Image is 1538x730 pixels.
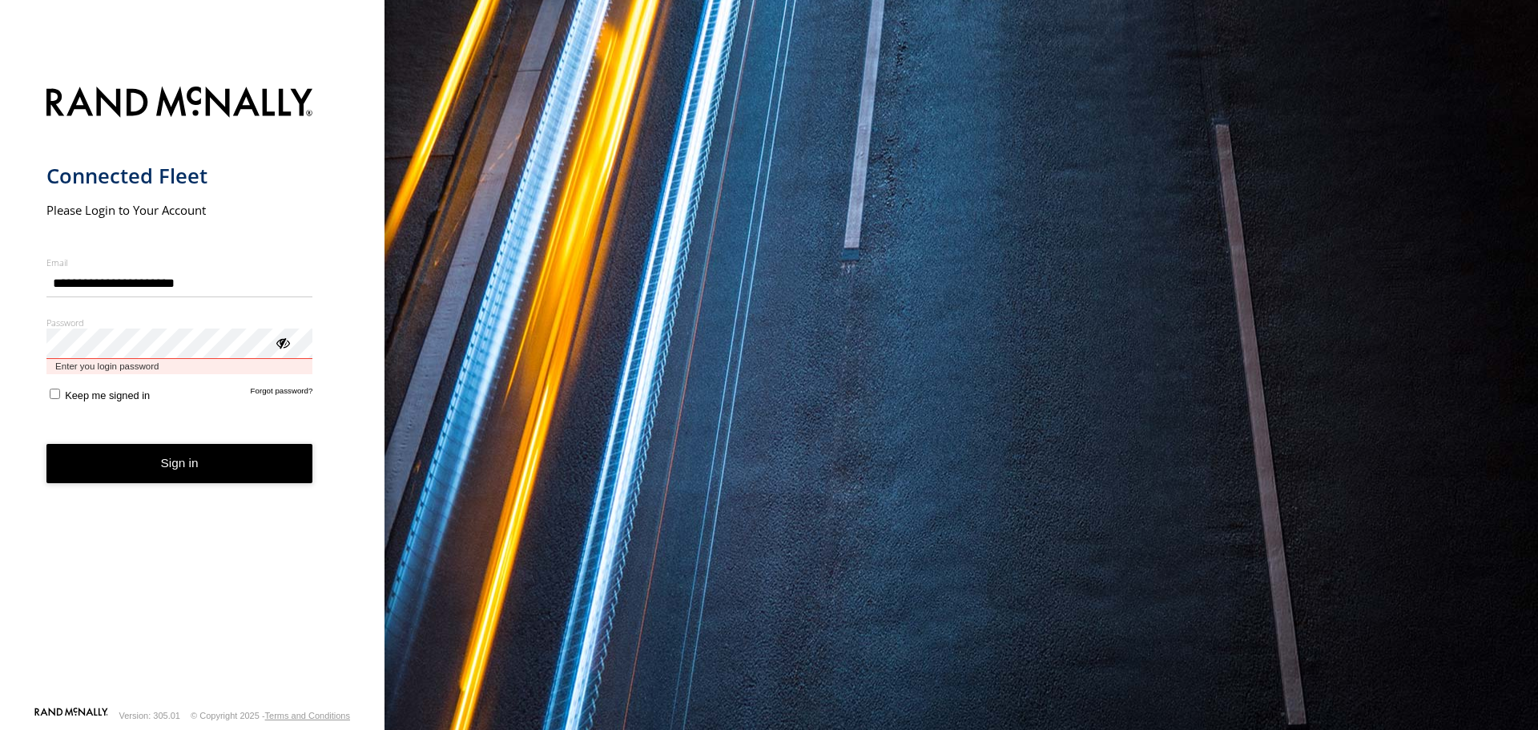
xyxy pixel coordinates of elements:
input: Keep me signed in [50,389,60,399]
label: Email [46,256,313,268]
h2: Please Login to Your Account [46,202,313,218]
span: Enter you login password [46,359,313,374]
a: Forgot password? [251,386,313,401]
label: Password [46,317,313,329]
div: © Copyright 2025 - [191,711,350,720]
form: main [46,77,339,706]
img: Rand McNally [46,83,313,124]
h1: Connected Fleet [46,163,313,189]
button: Sign in [46,444,313,483]
div: ViewPassword [274,334,290,350]
a: Visit our Website [34,708,108,724]
a: Terms and Conditions [265,711,350,720]
div: Version: 305.01 [119,711,180,720]
span: Keep me signed in [65,389,150,401]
